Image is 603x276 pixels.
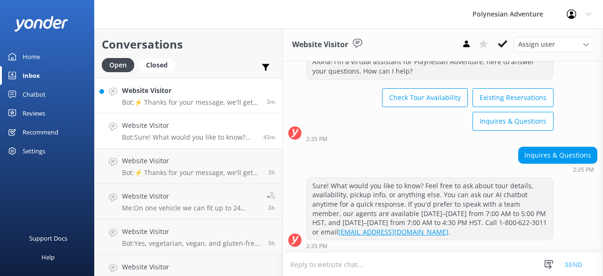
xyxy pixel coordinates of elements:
h3: Website Visitor [292,39,348,51]
div: Assign User [513,37,594,52]
div: Aug 27 2025 02:35pm (UTC -10:00) Pacific/Honolulu [518,166,597,173]
div: Inbox [23,66,40,85]
a: Open [102,59,139,70]
strong: 2:35 PM [573,167,594,173]
span: Aug 27 2025 11:54am (UTC -10:00) Pacific/Honolulu [268,204,275,212]
span: Assign user [518,39,555,50]
div: Home [23,47,40,66]
div: Sure! What would you like to know? Feel free to ask about tour details, availability, pickup info... [307,178,553,240]
h4: Website Visitor [122,226,261,237]
img: yonder-white-logo.png [14,16,68,32]
div: Open [102,58,134,72]
div: Settings [23,142,45,160]
h4: Website Visitor [122,85,260,96]
p: Me: On one vehicle we can fit up to 24 guests. [122,204,260,212]
p: Bot: ⚡ Thanks for your message, we'll get back to you as soon as we can. You're also welcome to k... [122,98,260,107]
a: Website VisitorBot:⚡ Thanks for your message, we'll get back to you as soon as we can. You're als... [95,149,282,184]
span: Aug 27 2025 09:37am (UTC -10:00) Pacific/Honolulu [268,239,275,247]
div: Help [41,248,55,267]
p: Bot: Sure! What would you like to know? Feel free to ask about tour details, availability, pickup... [122,133,256,142]
div: Reviews [23,104,45,123]
h4: Website Visitor [122,262,261,272]
div: Support Docs [29,229,67,248]
a: Website VisitorBot:Sure! What would you like to know? Feel free to ask about tour details, availa... [95,113,282,149]
a: Website VisitorMe:On one vehicle we can fit up to 24 guests.3h [95,184,282,219]
strong: 2:35 PM [306,136,327,142]
strong: 2:35 PM [306,243,327,249]
p: Bot: Yes, vegetarian, vegan, and gluten-free meal options are available on most tours that includ... [122,239,261,248]
div: Recommend [23,123,58,142]
div: Aug 27 2025 02:35pm (UTC -10:00) Pacific/Honolulu [306,135,554,142]
div: Aloha! I'm a virtual assistant for Polynesian Adventure, here to answer your questions. How can I... [307,54,553,79]
span: Aug 27 2025 02:35pm (UTC -10:00) Pacific/Honolulu [263,133,275,141]
button: Existing Reservations [473,88,554,107]
div: Inquires & Questions [519,147,597,163]
p: Bot: ⚡ Thanks for your message, we'll get back to you as soon as we can. You're also welcome to k... [122,168,261,177]
h2: Conversations [102,35,275,53]
span: Aug 27 2025 03:15pm (UTC -10:00) Pacific/Honolulu [267,98,275,106]
button: Inquires & Questions [473,112,554,131]
a: Closed [139,59,179,70]
h4: Website Visitor [122,120,256,131]
div: Closed [139,58,175,72]
a: Website VisitorBot:Yes, vegetarian, vegan, and gluten-free meal options are available on most tou... [95,219,282,255]
button: Check Tour Availability [382,88,468,107]
span: Aug 27 2025 11:58am (UTC -10:00) Pacific/Honolulu [268,168,275,176]
h4: Website Visitor [122,191,260,201]
a: [EMAIL_ADDRESS][DOMAIN_NAME] [338,227,448,236]
a: Website VisitorBot:⚡ Thanks for your message, we'll get back to you as soon as we can. You're als... [95,78,282,113]
div: Aug 27 2025 02:35pm (UTC -10:00) Pacific/Honolulu [306,243,554,249]
div: Chatbot [23,85,46,104]
h4: Website Visitor [122,156,261,166]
